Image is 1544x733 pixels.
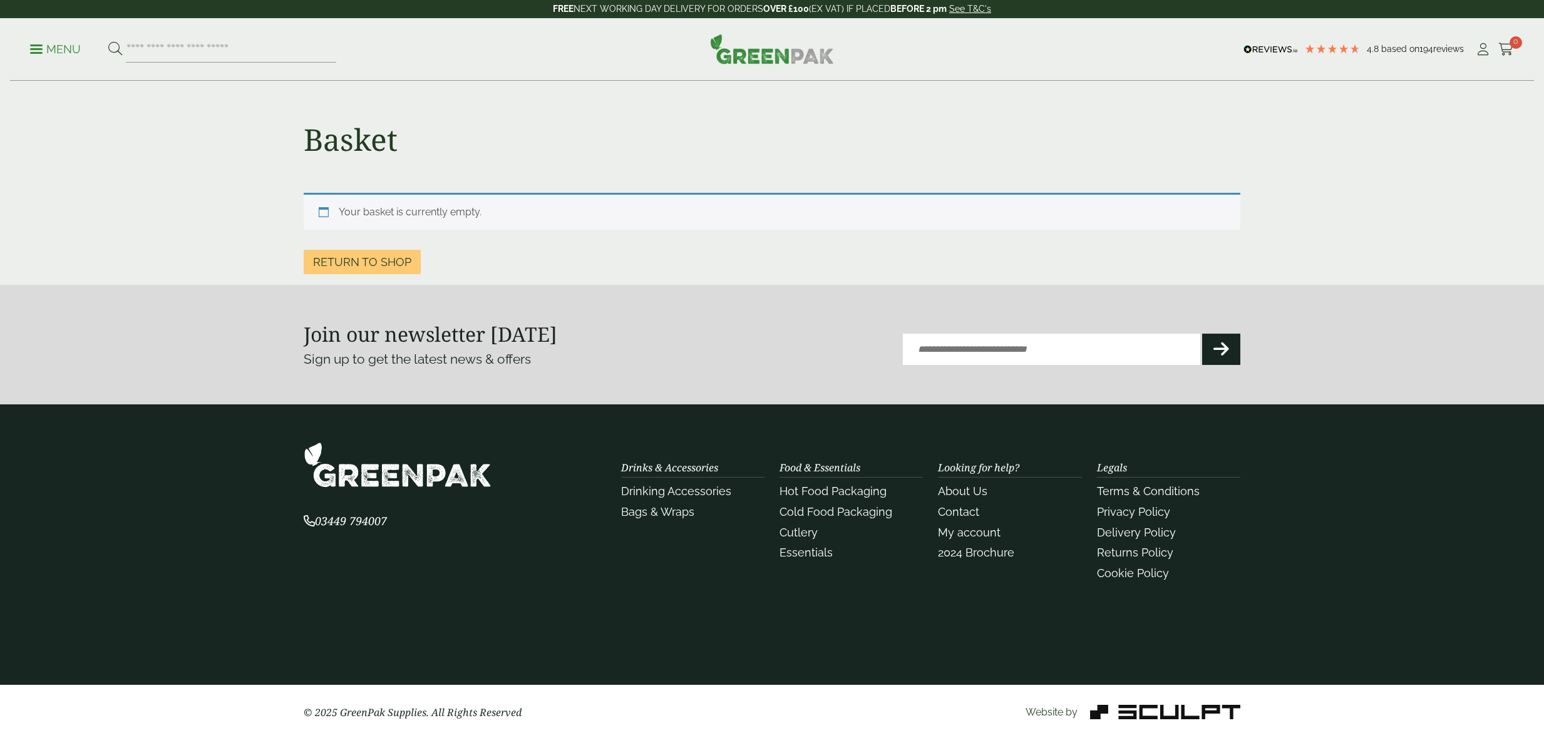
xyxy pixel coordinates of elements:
span: 194 [1419,44,1433,54]
strong: Join our newsletter [DATE] [304,320,557,347]
span: 0 [1510,36,1522,49]
strong: BEFORE 2 pm [890,4,947,14]
a: Cutlery [780,526,818,539]
a: Delivery Policy [1097,526,1176,539]
span: 03449 794007 [304,513,387,528]
a: See T&C's [949,4,991,14]
p: Sign up to get the latest news & offers [304,349,725,369]
a: Bags & Wraps [621,505,694,518]
span: 4.8 [1367,44,1381,54]
img: GreenPak Supplies [710,34,834,64]
span: reviews [1433,44,1464,54]
div: 4.78 Stars [1304,43,1361,54]
p: © 2025 GreenPak Supplies. All Rights Reserved [304,705,606,720]
a: Return to shop [304,250,421,274]
span: Based on [1381,44,1419,54]
i: Cart [1498,43,1514,56]
span: Website by [1026,706,1078,718]
a: Drinking Accessories [621,484,731,498]
a: Essentials [780,546,833,559]
img: Sculpt [1090,705,1240,719]
a: Returns Policy [1097,546,1173,559]
img: GreenPak Supplies [304,442,492,488]
a: Cookie Policy [1097,566,1169,580]
a: Contact [938,505,979,518]
a: Privacy Policy [1097,505,1170,518]
a: My account [938,526,1001,539]
a: 0 [1498,40,1514,59]
i: My Account [1475,43,1491,56]
strong: FREE [553,4,574,14]
strong: OVER £100 [763,4,809,14]
a: 2024 Brochure [938,546,1014,559]
a: Menu [30,42,81,54]
a: 03449 794007 [304,516,387,528]
a: Cold Food Packaging [780,505,892,518]
p: Menu [30,42,81,57]
a: Terms & Conditions [1097,484,1200,498]
div: Your basket is currently empty. [304,193,1240,230]
h1: Basket [304,121,398,158]
a: About Us [938,484,987,498]
a: Hot Food Packaging [780,484,887,498]
img: REVIEWS.io [1243,45,1298,54]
